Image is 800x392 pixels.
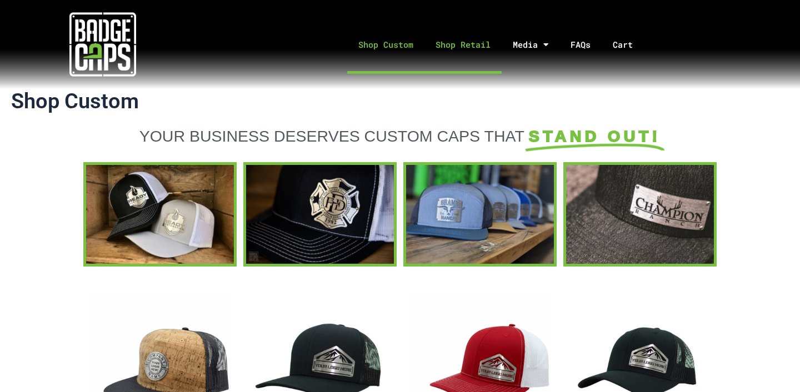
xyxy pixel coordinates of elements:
[347,16,424,74] a: Shop Custom
[502,16,559,74] a: Media
[69,11,136,78] img: badgecaps white logo with green acccent
[744,339,800,392] iframe: Chat Widget
[559,16,602,74] a: FAQs
[424,16,502,74] a: Shop Retail
[243,162,397,266] a: FFD BadgeCaps Fire Department Custom unique apparel
[139,127,524,145] span: YOUR BUSINESS DESERVES CUSTOM CAPS THAT
[602,16,658,74] a: Cart
[11,89,789,114] h1: Shop Custom
[206,16,800,74] nav: Menu
[89,127,711,145] a: YOUR BUSINESS DESERVES CUSTOM CAPS THAT STAND OUT!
